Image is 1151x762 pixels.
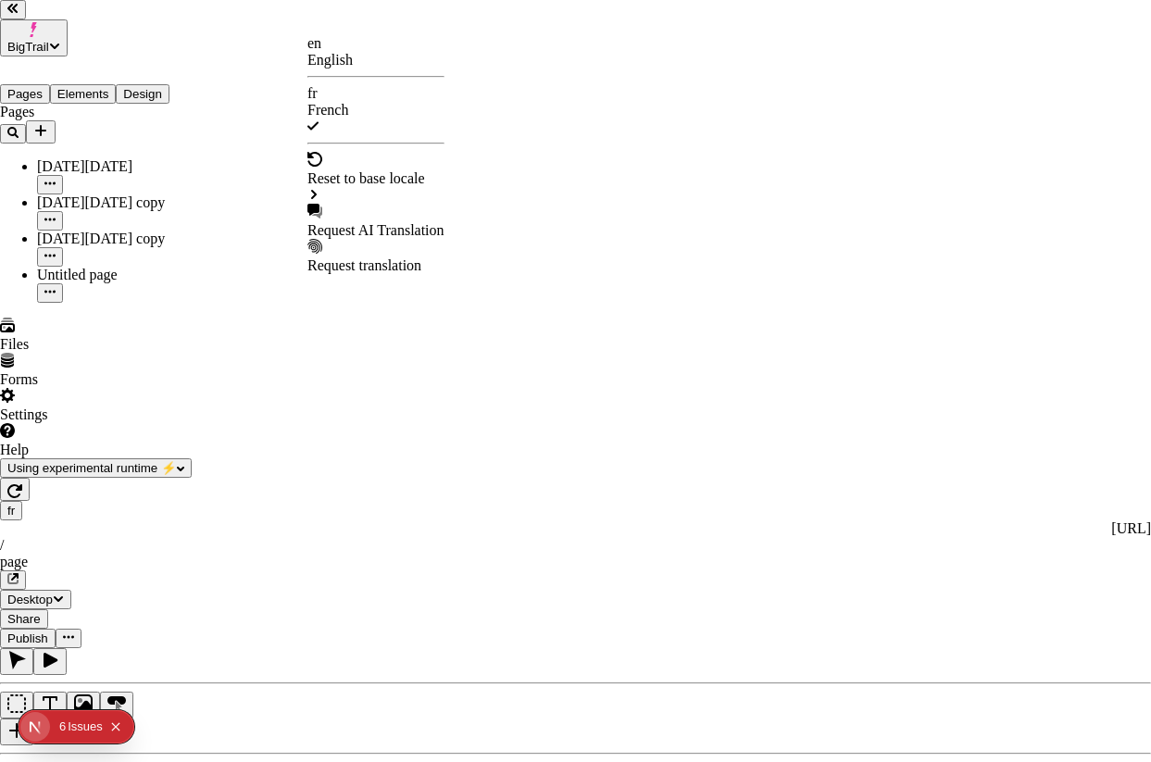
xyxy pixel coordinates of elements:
div: Open locale picker [307,35,444,274]
div: Request translation [307,257,444,274]
p: Cookie Test Route [7,15,270,31]
div: Reset to base locale [307,170,444,187]
div: fr [307,85,444,102]
div: Request AI Translation [307,222,444,239]
div: English [307,52,444,69]
div: French [307,102,444,119]
div: en [307,35,444,52]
